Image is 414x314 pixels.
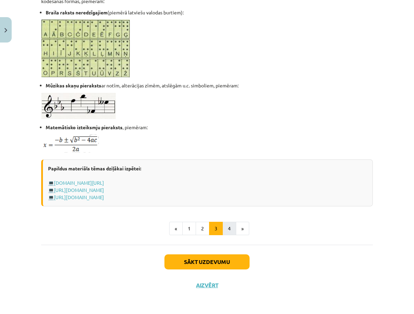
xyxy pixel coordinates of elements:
[41,222,373,236] nav: Page navigation example
[194,282,220,289] button: Aizvērt
[54,187,104,193] a: [URL][DOMAIN_NAME]
[41,159,373,206] div: 💻 💻 💻
[46,82,101,88] strong: Mūzikas skaņu pieraksts
[222,222,236,236] button: 4
[182,222,196,236] button: 1
[54,194,104,200] a: [URL][DOMAIN_NAME]
[46,9,107,15] strong: Braila raksts neredzīgajiem
[48,165,141,171] strong: Papildus materiāls tēmas dziļākai izpētei:
[46,9,373,16] li: (piemērā latviešu valodas burtiem):
[169,222,183,236] button: «
[236,222,249,236] button: »
[196,222,209,236] button: 2
[4,28,7,33] img: icon-close-lesson-0947bae3869378f0d4975bcd49f059093ad1ed9edebbc8119c70593378902aed.svg
[46,124,373,131] li: , piemēram:
[164,254,250,269] button: Sākt uzdevumu
[54,180,104,186] a: [DOMAIN_NAME][URL]
[46,124,123,130] strong: Matemātisko izteiksmju pieraksts
[209,222,223,236] button: 3
[46,82,373,89] li: ar notīm, alterācijas zīmēm, atslēgām u.c. simboliem, piemēram:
